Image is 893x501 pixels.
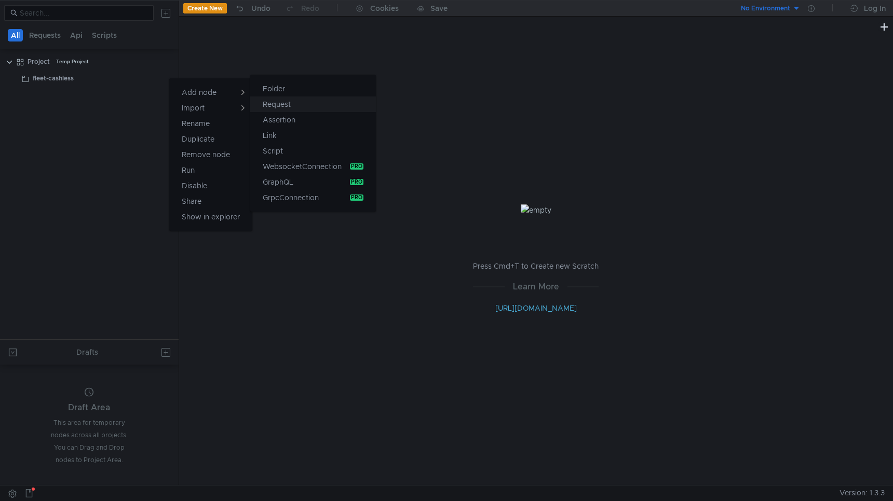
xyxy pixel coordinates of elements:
[169,100,252,116] button: Import
[169,85,252,100] button: Add node
[263,176,293,188] app-tour-anchor: GraphQL
[263,82,285,95] app-tour-anchor: Folder
[250,174,376,190] button: GraphQLpro
[250,190,376,205] button: GrpcConnectionpro
[250,128,376,143] button: Link
[182,148,230,161] app-tour-anchor: Remove node
[169,209,252,225] button: Show in explorer
[182,88,217,97] app-tour-anchor: Add node
[350,179,363,185] div: pro
[263,145,283,157] app-tour-anchor: Script
[350,163,363,170] div: pro
[182,133,214,145] app-tour-anchor: Duplicate
[263,160,342,173] app-tour-anchor: WebsocketConnection
[263,129,277,142] app-tour-anchor: Link
[182,103,205,113] app-tour-anchor: Import
[182,179,207,192] app-tour-anchor: Disable
[182,164,195,176] app-tour-anchor: Run
[263,114,295,126] app-tour-anchor: Assertion
[182,211,240,223] app-tour-anchor: Show in explorer
[169,147,252,162] button: Remove node
[182,117,210,130] app-tour-anchor: Rename
[182,195,201,207] app-tour-anchor: Share
[250,81,376,96] button: Folder
[169,131,252,147] button: Duplicate
[263,191,319,204] app-tour-anchor: GrpcConnection
[250,112,376,128] button: Assertion
[169,116,252,131] button: Rename
[169,178,252,193] button: Disable
[350,194,363,201] div: pro
[169,193,252,209] button: Share
[263,98,291,110] app-tour-anchor: Request
[250,143,376,159] button: Script
[169,162,252,178] button: Run
[250,96,376,112] button: Request
[250,159,376,174] button: WebsocketConnectionpro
